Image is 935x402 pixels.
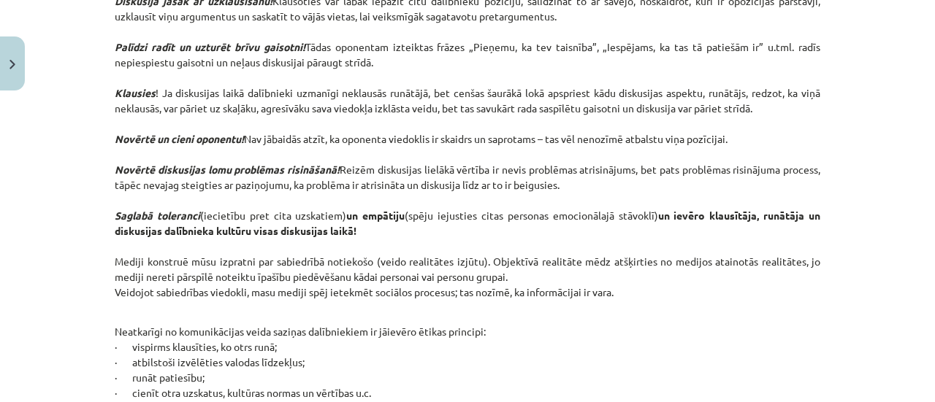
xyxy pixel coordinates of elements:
[115,86,156,99] strong: Klausies
[115,209,200,222] em: Saglabā toleranci
[346,209,405,222] strong: un empātiju
[115,309,820,401] p: Neatkarīgi no komunikācijas veida saziņas dalībniekiem ir jāievēro ētikas principi: · vispirms kl...
[115,132,244,145] em: Novērtē un cieni oponentu!
[115,163,340,176] strong: Novērtē diskusijas lomu problēmas risināšanā!
[115,40,305,53] strong: Palīdzi radīt un uzturēt brīvu gaisotni!
[9,60,15,69] img: icon-close-lesson-0947bae3869378f0d4975bcd49f059093ad1ed9edebbc8119c70593378902aed.svg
